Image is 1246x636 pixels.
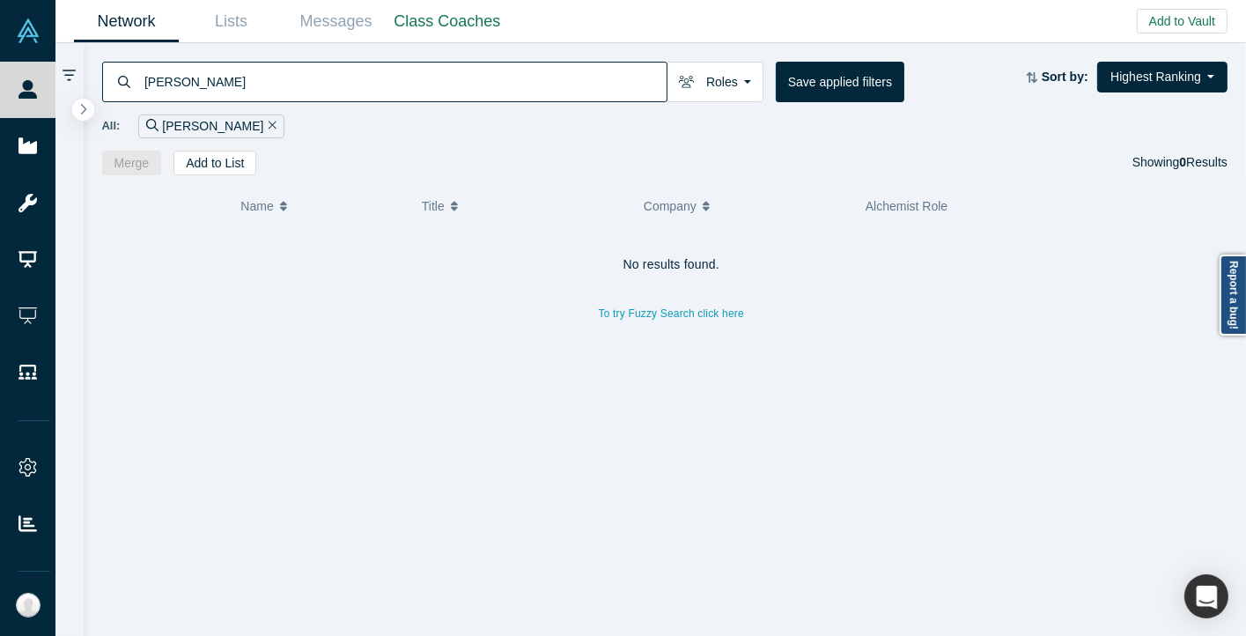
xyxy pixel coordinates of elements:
[644,188,847,225] button: Company
[240,188,273,225] span: Name
[28,46,42,60] img: website_grey.svg
[48,102,62,116] img: tab_domain_overview_orange.svg
[1220,255,1246,336] a: Report a bug!
[102,117,121,135] span: All:
[102,151,162,175] button: Merge
[175,102,189,116] img: tab_keywords_by_traffic_grey.svg
[16,593,41,618] img: Mercedes Fawns's Account
[866,199,947,213] span: Alchemist Role
[173,151,256,175] button: Add to List
[195,104,297,115] div: Keywords by Traffic
[74,1,179,42] a: Network
[138,115,284,138] div: [PERSON_NAME]
[46,46,194,60] div: Domain: [DOMAIN_NAME]
[179,1,284,42] a: Lists
[1137,9,1228,33] button: Add to Vault
[263,116,276,137] button: Remove Filter
[102,257,1242,272] h4: No results found.
[1132,151,1228,175] div: Showing
[143,61,667,102] input: Search by name, title, company, summary, expertise, investment criteria or topics of focus
[1042,70,1088,84] strong: Sort by:
[1097,62,1228,92] button: Highest Ranking
[240,188,403,225] button: Name
[67,104,158,115] div: Domain Overview
[388,1,506,42] a: Class Coaches
[667,62,763,102] button: Roles
[16,18,41,43] img: Alchemist Vault Logo
[422,188,445,225] span: Title
[776,62,904,102] button: Save applied filters
[28,28,42,42] img: logo_orange.svg
[1180,155,1228,169] span: Results
[49,28,86,42] div: v 4.0.25
[644,188,697,225] span: Company
[1180,155,1187,169] strong: 0
[284,1,388,42] a: Messages
[586,302,756,325] button: To try Fuzzy Search click here
[422,188,625,225] button: Title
